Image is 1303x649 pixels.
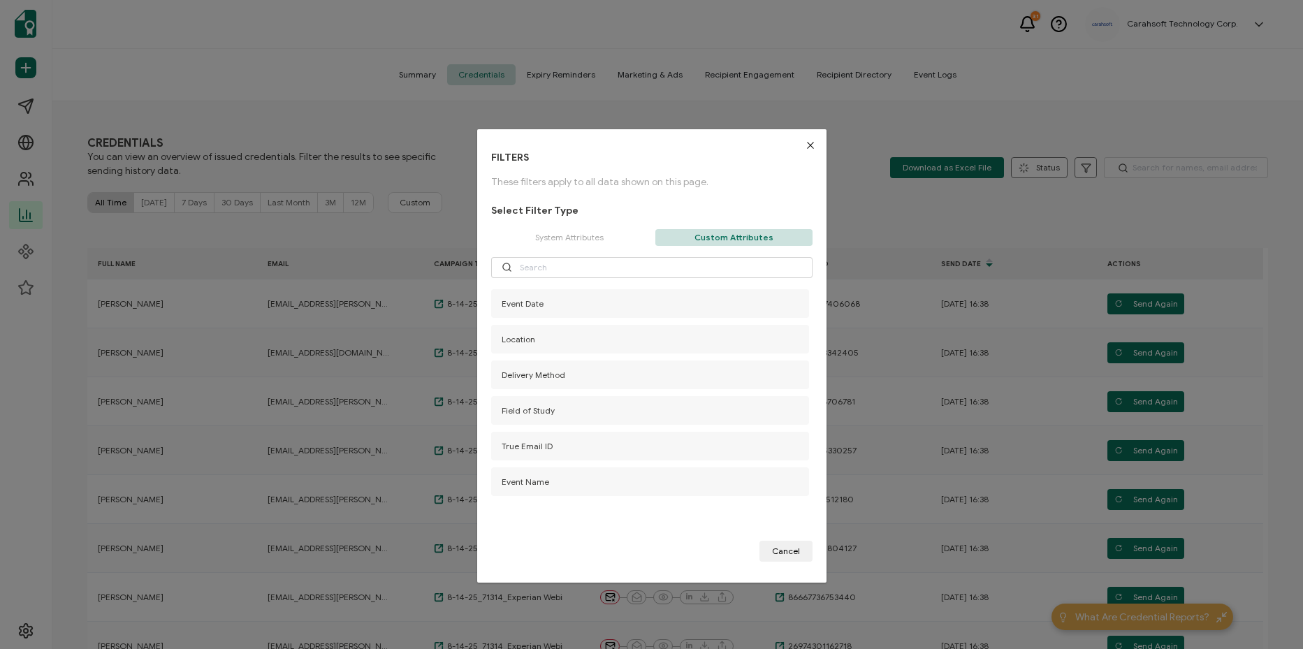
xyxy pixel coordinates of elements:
[772,547,800,555] span: Cancel
[491,203,578,218] span: Select Filter Type
[502,405,555,416] span: Field of Study
[491,175,708,189] p: These filters apply to all data shown on this page.
[502,476,549,487] span: Event Name
[502,441,553,451] span: True Email ID
[491,257,813,278] input: Search
[655,229,813,246] p: Custom Attributes
[491,229,648,246] p: System Attributes
[502,298,544,309] span: Event Date
[794,129,827,161] button: Close
[491,150,813,165] span: FILTERS
[502,370,565,380] span: Delivery Method
[477,129,827,583] div: dialog
[1233,582,1303,649] iframe: Chat Widget
[759,541,813,562] button: Cancel
[502,334,535,344] span: Location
